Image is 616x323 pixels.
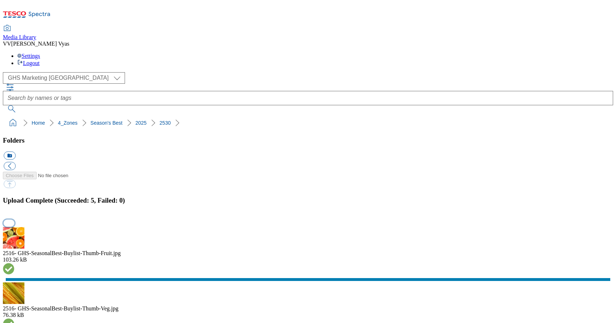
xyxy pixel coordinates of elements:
[3,305,613,312] div: 2516- GHS-SeasonalBest-Buylist-Thumb-Veg.jpg
[32,120,45,126] a: Home
[3,41,11,47] span: VV
[3,137,613,144] h3: Folders
[3,91,613,105] input: Search by names or tags
[58,120,77,126] a: 4_Zones
[3,34,36,40] span: Media Library
[135,120,147,126] a: 2025
[3,197,613,204] h3: Upload Complete (Succeeded: 5, Failed: 0)
[3,312,613,318] div: 76.38 kB
[91,120,122,126] a: Season's Best
[3,116,613,130] nav: breadcrumb
[3,257,613,263] div: 103.26 kB
[11,41,69,47] span: [PERSON_NAME] Vyas
[3,26,36,41] a: Media Library
[3,250,613,257] div: 2516- GHS-SeasonalBest-Buylist-Thumb-Fruit.jpg
[7,117,19,129] a: home
[17,53,40,59] a: Settings
[3,282,24,304] img: preview
[17,60,40,66] a: Logout
[3,227,24,249] img: preview
[159,120,171,126] a: 2530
